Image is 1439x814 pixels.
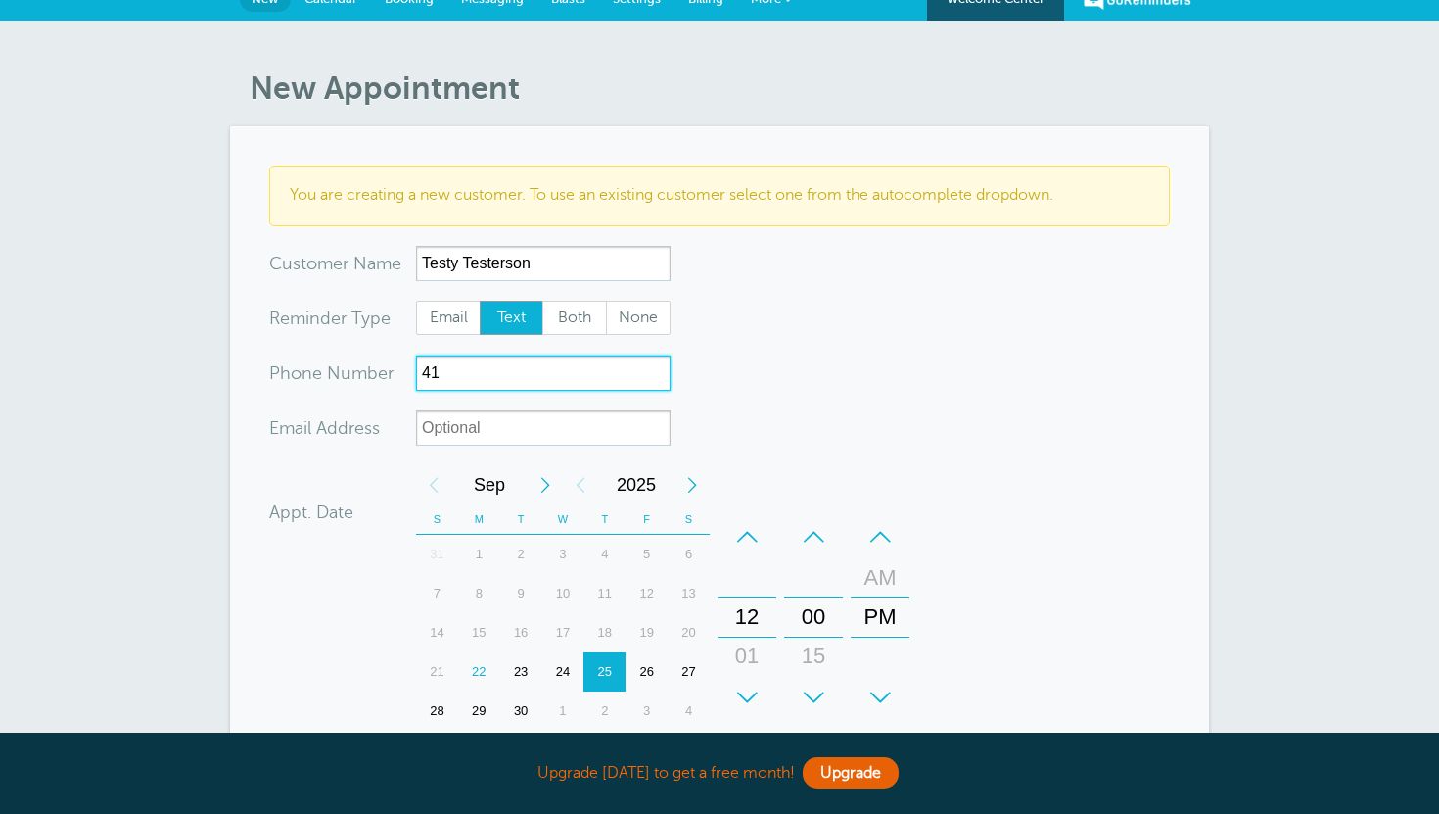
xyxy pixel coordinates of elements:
[857,558,904,598] div: AM
[417,302,480,335] span: Email
[542,731,584,770] div: 8
[542,574,584,613] div: Wednesday, September 10
[542,692,584,731] div: 1
[626,535,668,574] div: Friday, September 5
[542,652,584,692] div: 24
[416,731,458,770] div: 5
[416,574,458,613] div: 7
[606,301,671,336] label: None
[500,692,542,731] div: Tuesday, September 30
[416,301,481,336] label: Email
[230,752,1209,794] div: Upgrade [DATE] to get a free month!
[416,465,451,504] div: Previous Month
[542,731,584,770] div: Wednesday, October 8
[542,613,584,652] div: 17
[500,613,542,652] div: 16
[668,613,710,652] div: 20
[542,535,584,574] div: 3
[290,186,1149,205] p: You are creating a new customer. To use an existing customer select one from the autocomplete dro...
[500,574,542,613] div: 9
[481,302,543,335] span: Text
[723,598,770,637] div: 12
[626,731,668,770] div: 10
[269,364,302,382] span: Pho
[626,613,668,652] div: Friday, September 19
[626,574,668,613] div: 12
[458,692,500,731] div: Monday, September 29
[563,465,598,504] div: Previous Year
[583,652,626,692] div: Thursday, September 25
[668,574,710,613] div: 13
[583,535,626,574] div: 4
[718,517,776,717] div: Hours
[790,637,837,676] div: 15
[583,535,626,574] div: Thursday, September 4
[528,465,563,504] div: Next Month
[668,574,710,613] div: Saturday, September 13
[626,652,668,692] div: Friday, September 26
[542,692,584,731] div: Wednesday, October 1
[668,535,710,574] div: Saturday, September 6
[250,70,1209,107] h1: New Appointment
[500,574,542,613] div: Tuesday, September 9
[269,246,416,281] div: ame
[583,652,626,692] div: 25
[668,652,710,692] div: Saturday, September 27
[458,652,500,692] div: 22
[416,692,458,731] div: Sunday, September 28
[416,504,458,535] th: S
[416,652,458,692] div: 21
[458,692,500,731] div: 29
[583,692,626,731] div: 2
[668,692,710,731] div: Saturday, October 4
[458,574,500,613] div: Monday, September 8
[500,535,542,574] div: Tuesday, September 2
[500,692,542,731] div: 30
[500,504,542,535] th: T
[458,613,500,652] div: Monday, September 15
[500,535,542,574] div: 2
[803,757,899,789] a: Upgrade
[416,574,458,613] div: Sunday, September 7
[668,613,710,652] div: Saturday, September 20
[451,465,528,504] span: September
[500,652,542,692] div: Tuesday, September 23
[542,652,584,692] div: Wednesday, September 24
[598,465,674,504] span: 2025
[416,613,458,652] div: Sunday, September 14
[583,574,626,613] div: Thursday, September 11
[500,613,542,652] div: Tuesday, September 16
[458,574,500,613] div: 8
[668,652,710,692] div: 27
[583,504,626,535] th: T
[458,652,500,692] div: Today, Monday, September 22
[607,302,670,335] span: None
[626,731,668,770] div: Friday, October 10
[458,731,500,770] div: Monday, October 6
[583,731,626,770] div: 9
[857,598,904,637] div: PM
[626,613,668,652] div: 19
[674,465,710,504] div: Next Year
[480,301,544,336] label: Text
[269,310,391,327] label: Reminder Type
[302,364,351,382] span: ne Nu
[583,692,626,731] div: Thursday, October 2
[500,731,542,770] div: 7
[542,504,584,535] th: W
[458,535,500,574] div: 1
[458,613,500,652] div: 15
[668,731,710,770] div: 11
[626,692,668,731] div: Friday, October 3
[626,692,668,731] div: 3
[542,301,607,336] label: Both
[626,535,668,574] div: 5
[416,613,458,652] div: 14
[723,676,770,715] div: 02
[626,574,668,613] div: Friday, September 12
[416,731,458,770] div: Sunday, October 5
[626,652,668,692] div: 26
[416,652,458,692] div: Sunday, September 21
[542,613,584,652] div: Wednesday, September 17
[790,676,837,715] div: 30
